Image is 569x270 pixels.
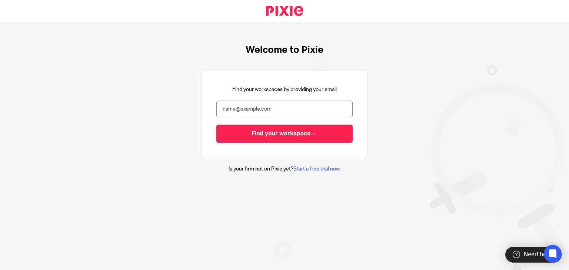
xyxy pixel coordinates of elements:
p: Is your firm not on Pixie yet? . [229,165,340,173]
input: Find your workspace → [216,125,353,143]
h1: Welcome to Pixie [246,44,323,56]
p: Find your workspaces by providing your email [232,86,337,93]
a: Start a free trial now [293,166,339,172]
input: name@example.com [216,101,353,117]
div: Need help? [505,247,562,263]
